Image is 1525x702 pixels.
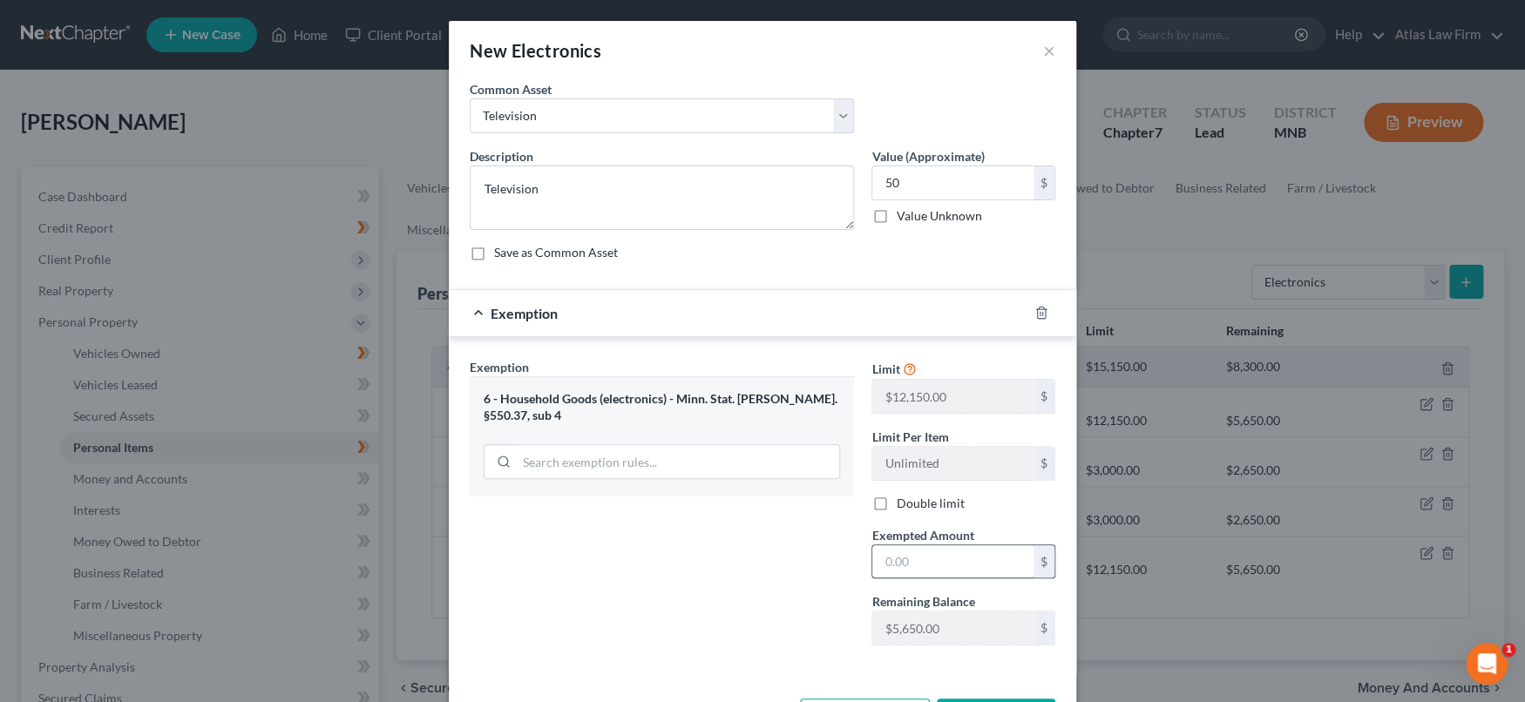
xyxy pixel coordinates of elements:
input: Search exemption rules... [517,445,839,478]
input: -- [872,611,1034,645]
span: Exempted Amount [871,528,973,543]
div: $ [1034,611,1054,645]
input: 0.00 [872,166,1034,199]
span: Exemption [470,360,529,375]
div: 6 - Household Goods (electronics) - Minn. Stat. [PERSON_NAME]. §550.37, sub 4 [484,391,840,423]
iframe: Intercom live chat [1466,643,1508,685]
input: -- [872,447,1034,480]
input: 0.00 [872,545,1034,578]
label: Common Asset [470,80,552,98]
div: $ [1034,545,1054,578]
span: 1 [1501,643,1515,657]
button: × [1043,40,1055,61]
div: $ [1034,166,1054,199]
label: Double limit [896,495,964,512]
label: Value Unknown [896,207,981,225]
label: Value (Approximate) [871,147,984,165]
label: Remaining Balance [871,592,974,611]
div: $ [1034,380,1054,413]
div: $ [1034,447,1054,480]
span: Limit [871,361,899,376]
input: -- [872,380,1034,413]
div: New Electronics [470,38,601,63]
span: Exemption [491,305,558,321]
label: Save as Common Asset [494,244,618,261]
label: Limit Per Item [871,428,948,446]
span: Description [470,149,533,164]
